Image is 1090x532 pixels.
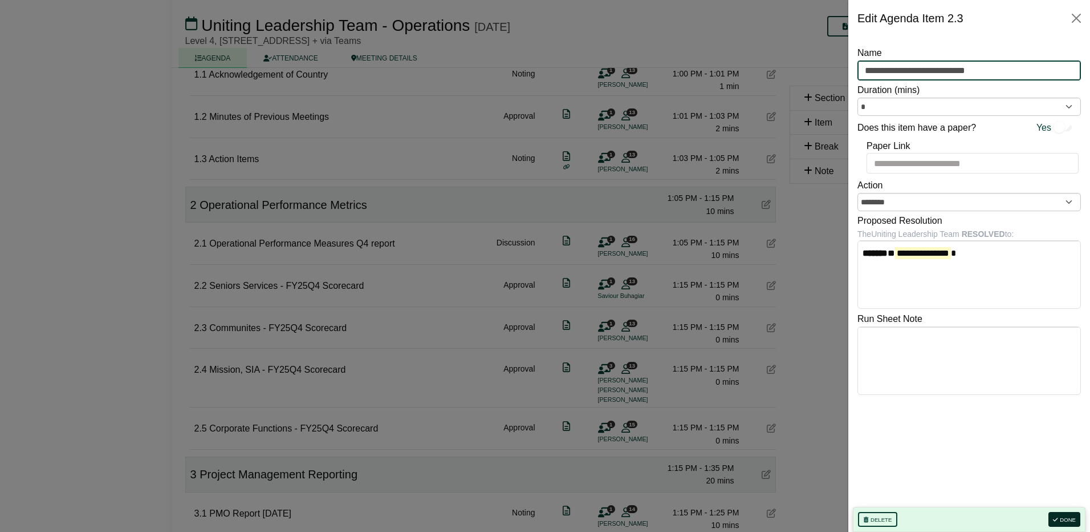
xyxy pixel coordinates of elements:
label: Run Sheet Note [857,312,922,327]
div: The Uniting Leadership Team to: [857,228,1081,240]
label: Proposed Resolution [857,213,942,228]
label: Paper Link [867,139,910,154]
button: Done [1048,512,1080,527]
button: Close [1067,9,1085,27]
span: Yes [1036,120,1051,135]
label: Does this item have a paper? [857,120,976,135]
div: Edit Agenda Item 2.3 [857,9,963,27]
label: Action [857,178,882,193]
b: RESOLVED [962,229,1005,239]
label: Duration (mins) [857,83,920,98]
button: Delete [858,512,897,527]
label: Name [857,46,882,61]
